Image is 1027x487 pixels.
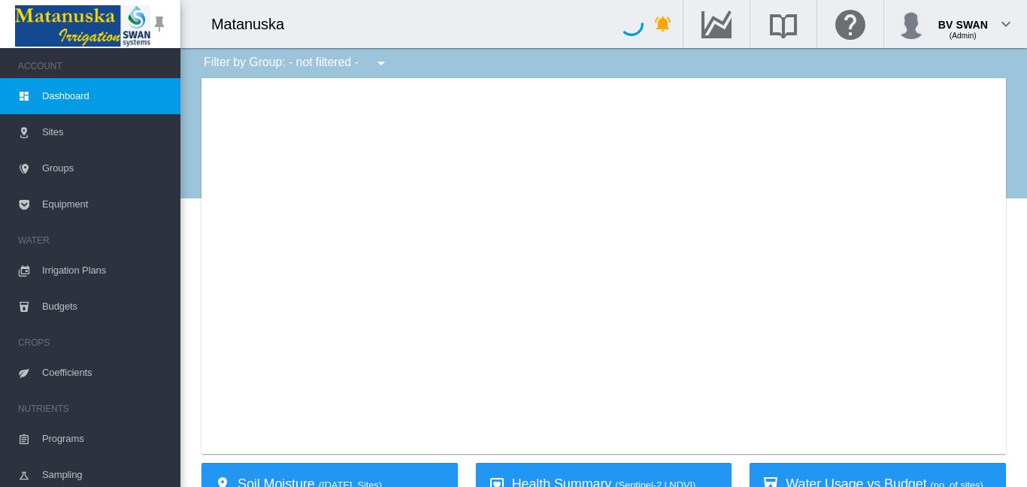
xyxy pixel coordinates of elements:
[950,32,977,40] span: (Admin)
[42,150,168,186] span: Groups
[18,331,168,355] span: CROPS
[42,78,168,114] span: Dashboard
[18,397,168,421] span: NUTRIENTS
[997,15,1015,33] md-icon: icon-chevron-down
[42,253,168,289] span: Irrigation Plans
[698,15,735,33] md-icon: Go to the Data Hub
[42,186,168,222] span: Equipment
[372,54,390,72] md-icon: icon-menu-down
[42,355,168,391] span: Coefficients
[18,54,168,78] span: ACCOUNT
[15,5,150,47] img: Matanuska_LOGO.png
[765,15,801,33] md-icon: Search the knowledge base
[648,9,678,39] button: icon-bell-ring
[938,11,988,26] div: BV SWAN
[211,14,298,35] div: Matanuska
[192,48,401,78] div: Filter by Group: - not filtered -
[366,48,396,78] button: icon-menu-down
[832,15,868,33] md-icon: Click here for help
[42,421,168,457] span: Programs
[42,114,168,150] span: Sites
[150,15,168,33] md-icon: icon-pin
[42,289,168,325] span: Budgets
[18,228,168,253] span: WATER
[654,15,672,33] md-icon: icon-bell-ring
[896,9,926,39] img: profile.jpg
